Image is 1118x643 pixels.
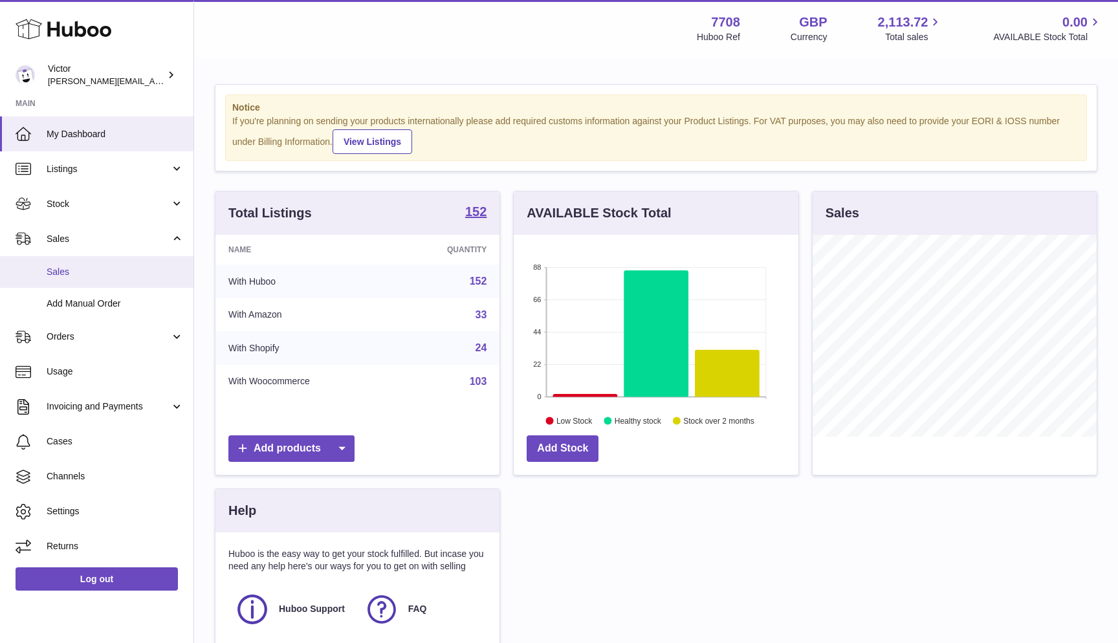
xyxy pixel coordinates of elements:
div: Currency [791,31,828,43]
span: 0.00 [1062,14,1088,31]
span: Settings [47,505,184,518]
text: 0 [538,393,542,400]
strong: Notice [232,102,1080,114]
span: [PERSON_NAME][EMAIL_ADDRESS][DOMAIN_NAME] [48,76,259,86]
h3: Total Listings [228,204,312,222]
span: 2,113.72 [878,14,928,31]
th: Quantity [392,235,500,265]
td: With Shopify [215,331,392,365]
a: Add Stock [527,435,598,462]
span: Add Manual Order [47,298,184,310]
span: Sales [47,233,170,245]
span: Returns [47,540,184,552]
strong: 7708 [711,14,740,31]
span: Channels [47,470,184,483]
div: Victor [48,63,164,87]
img: victor@erbology.co [16,65,35,85]
div: If you're planning on sending your products internationally please add required customs informati... [232,115,1080,154]
text: 44 [534,328,542,336]
strong: 152 [465,205,487,218]
a: 103 [470,376,487,387]
span: AVAILABLE Stock Total [993,31,1102,43]
a: 152 [465,205,487,221]
h3: Help [228,502,256,519]
text: 66 [534,296,542,303]
span: Listings [47,163,170,175]
span: Cases [47,435,184,448]
span: Stock [47,198,170,210]
span: Usage [47,365,184,378]
span: My Dashboard [47,128,184,140]
td: With Woocommerce [215,365,392,398]
text: 22 [534,360,542,368]
a: 2,113.72 Total sales [878,14,943,43]
text: Healthy stock [615,416,662,425]
span: Total sales [885,31,943,43]
h3: AVAILABLE Stock Total [527,204,671,222]
a: 0.00 AVAILABLE Stock Total [993,14,1102,43]
td: With Amazon [215,298,392,332]
a: 24 [476,342,487,353]
text: Stock over 2 months [684,416,754,425]
span: Sales [47,266,184,278]
a: Add products [228,435,355,462]
span: FAQ [408,603,427,615]
span: Huboo Support [279,603,345,615]
p: Huboo is the easy way to get your stock fulfilled. But incase you need any help here's our ways f... [228,548,487,572]
text: Low Stock [556,416,593,425]
span: Orders [47,331,170,343]
a: Log out [16,567,178,591]
text: 88 [534,263,542,271]
a: FAQ [364,592,481,627]
a: Huboo Support [235,592,351,627]
div: Huboo Ref [697,31,740,43]
a: View Listings [333,129,412,154]
td: With Huboo [215,265,392,298]
h3: Sales [826,204,859,222]
th: Name [215,235,392,265]
a: 33 [476,309,487,320]
a: 152 [470,276,487,287]
strong: GBP [799,14,827,31]
span: Invoicing and Payments [47,400,170,413]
